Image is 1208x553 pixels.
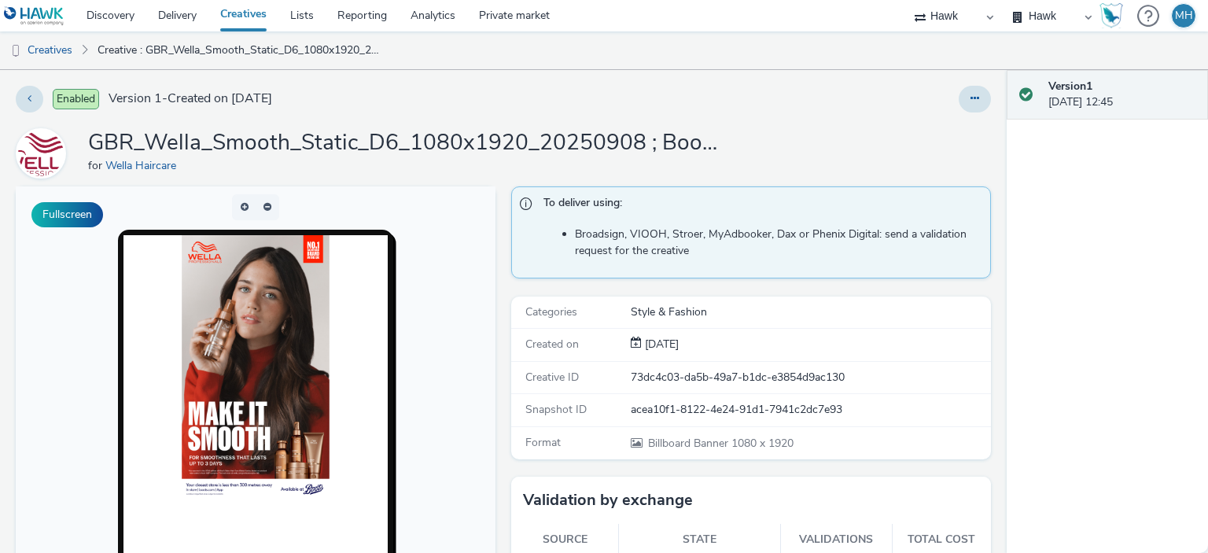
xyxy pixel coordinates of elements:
[525,370,579,385] span: Creative ID
[8,43,24,59] img: dooh
[53,89,99,109] span: Enabled
[88,158,105,173] span: for
[642,337,679,352] div: Creation 08 September 2025, 12:45
[525,304,577,319] span: Categories
[166,49,314,313] img: Advertisement preview
[105,158,182,173] a: Wella Haircare
[88,128,717,158] h1: GBR_Wella_Smooth_Static_D6_1080x1920_20250908 ; Boots_300m_V1
[631,370,989,385] div: 73dc4c03-da5b-49a7-b1dc-e3854d9ac130
[631,402,989,418] div: acea10f1-8122-4e24-91d1-7941c2dc7e93
[575,227,982,259] li: Broadsign, VIOOH, Stroer, MyAdbooker, Dax or Phenix Digital: send a validation request for the cr...
[631,304,989,320] div: Style & Fashion
[1048,79,1195,111] div: [DATE] 12:45
[18,131,64,176] img: Wella Haircare
[1048,79,1092,94] strong: Version 1
[523,488,693,512] h3: Validation by exchange
[642,337,679,352] span: [DATE]
[109,90,272,108] span: Version 1 - Created on [DATE]
[1175,4,1193,28] div: MH
[4,6,64,26] img: undefined Logo
[16,146,72,160] a: Wella Haircare
[525,435,561,450] span: Format
[525,337,579,352] span: Created on
[646,436,794,451] span: 1080 x 1920
[31,202,103,227] button: Fullscreen
[90,31,392,69] a: Creative : GBR_Wella_Smooth_Static_D6_1080x1920_20250908 ; Boots_300m_V1
[1099,3,1129,28] a: Hawk Academy
[1099,3,1123,28] img: Hawk Academy
[525,402,587,417] span: Snapshot ID
[543,195,974,216] span: To deliver using:
[648,436,731,451] span: Billboard Banner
